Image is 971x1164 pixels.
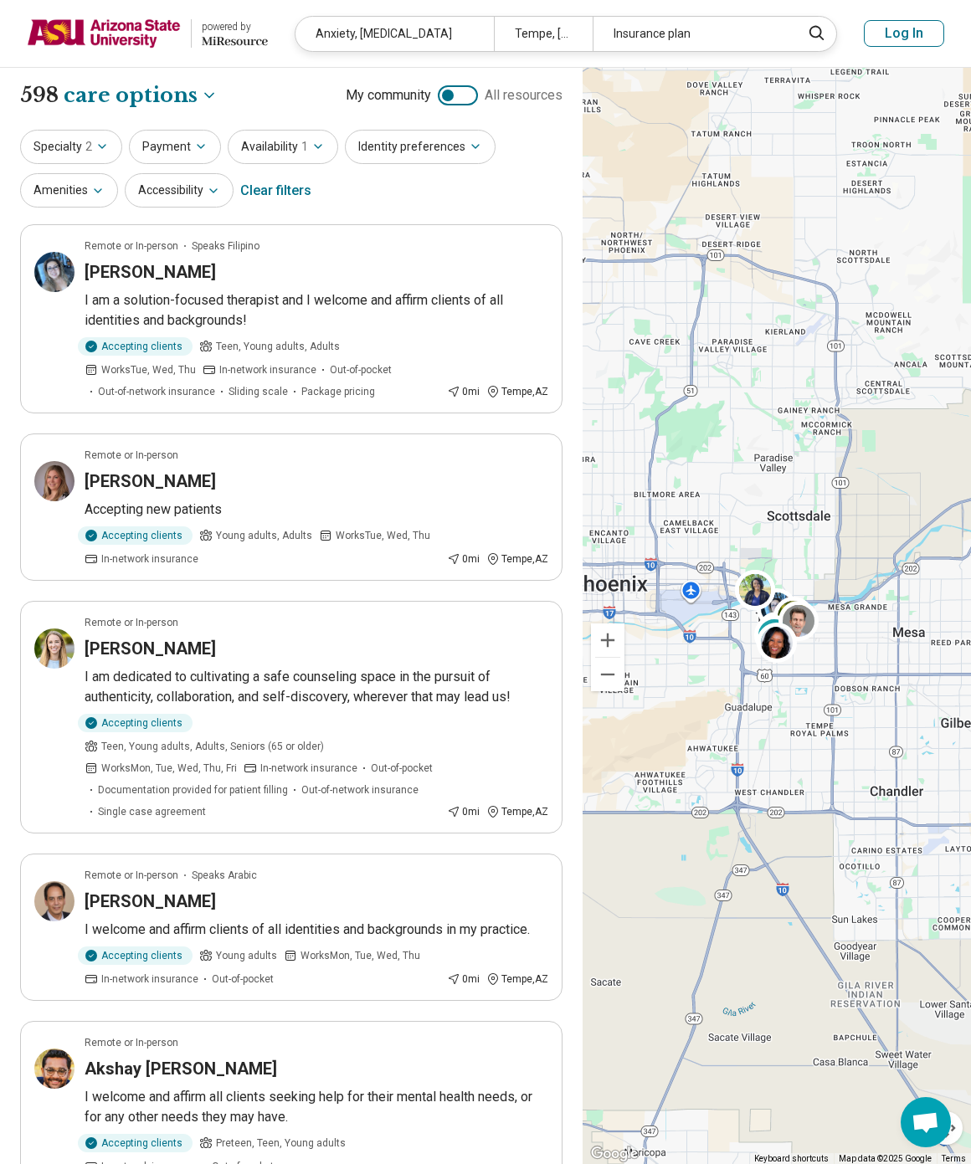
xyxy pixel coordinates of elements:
[85,500,548,520] p: Accepting new patients
[447,384,480,399] div: 0 mi
[301,948,420,963] span: Works Mon, Tue, Wed, Thu
[85,1087,548,1127] p: I welcome and affirm all clients seeking help for their mental health needs, or for any other nee...
[212,972,274,987] span: Out-of-pocket
[129,130,221,164] button: Payment
[98,384,215,399] span: Out-of-network insurance
[901,1097,951,1147] div: Open chat
[85,1035,178,1050] p: Remote or In-person
[64,81,218,110] button: Care options
[85,920,548,940] p: I welcome and affirm clients of all identities and backgrounds in my practice.
[301,138,308,156] span: 1
[295,17,494,51] div: Anxiety, [MEDICAL_DATA]
[78,337,193,356] div: Accepting clients
[486,972,548,987] div: Tempe , AZ
[942,1154,966,1163] a: Terms (opens in new tab)
[78,714,193,732] div: Accepting clients
[202,19,268,34] div: powered by
[85,469,216,493] h3: [PERSON_NAME]
[839,1154,932,1163] span: Map data ©2025 Google
[301,384,375,399] span: Package pricing
[85,138,92,156] span: 2
[447,972,480,987] div: 0 mi
[216,948,277,963] span: Young adults
[101,551,198,567] span: In-network insurance
[494,17,593,51] div: Tempe, [GEOGRAPHIC_DATA]
[85,260,216,284] h3: [PERSON_NAME]
[78,526,193,545] div: Accepting clients
[447,551,480,567] div: 0 mi
[101,972,198,987] span: In-network insurance
[485,85,563,105] span: All resources
[64,81,198,110] span: care options
[85,890,216,913] h3: [PERSON_NAME]
[27,13,268,54] a: Arizona State Universitypowered by
[216,528,312,543] span: Young adults, Adults
[85,615,178,630] p: Remote or In-person
[864,20,944,47] button: Log In
[591,623,624,657] button: Zoom in
[101,362,196,377] span: Works Tue, Wed, Thu
[101,761,237,776] span: Works Mon, Tue, Wed, Thu, Fri
[228,130,338,164] button: Availability1
[125,173,234,208] button: Accessibility
[78,1134,193,1152] div: Accepting clients
[447,804,480,819] div: 0 mi
[85,448,178,463] p: Remote or In-person
[229,384,288,399] span: Sliding scale
[98,782,288,797] span: Documentation provided for patient filling
[346,85,431,105] span: My community
[591,658,624,691] button: Zoom out
[78,946,193,965] div: Accepting clients
[27,13,181,54] img: Arizona State University
[192,238,259,254] span: Speaks Filipino
[216,339,340,354] span: Teen, Young adults, Adults
[301,782,419,797] span: Out-of-network insurance
[336,528,430,543] span: Works Tue, Wed, Thu
[20,81,218,110] h1: 598
[330,362,392,377] span: Out-of-pocket
[85,667,548,707] p: I am dedicated to cultivating a safe counseling space in the pursuit of authenticity, collaborati...
[85,637,216,660] h3: [PERSON_NAME]
[371,761,433,776] span: Out-of-pocket
[85,238,178,254] p: Remote or In-person
[216,1136,346,1151] span: Preteen, Teen, Young adults
[486,551,548,567] div: Tempe , AZ
[85,868,178,883] p: Remote or In-person
[98,804,206,819] span: Single case agreement
[101,739,324,754] span: Teen, Young adults, Adults, Seniors (65 or older)
[192,868,257,883] span: Speaks Arabic
[85,1057,277,1080] h3: Akshay [PERSON_NAME]
[593,17,791,51] div: Insurance plan
[260,761,357,776] span: In-network insurance
[754,615,794,655] div: 3
[486,804,548,819] div: Tempe , AZ
[20,173,118,208] button: Amenities
[20,130,122,164] button: Specialty2
[486,384,548,399] div: Tempe , AZ
[85,290,548,331] p: I am a solution-focused therapist and I welcome and affirm clients of all identities and backgrou...
[345,130,496,164] button: Identity preferences
[240,171,311,211] div: Clear filters
[219,362,316,377] span: In-network insurance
